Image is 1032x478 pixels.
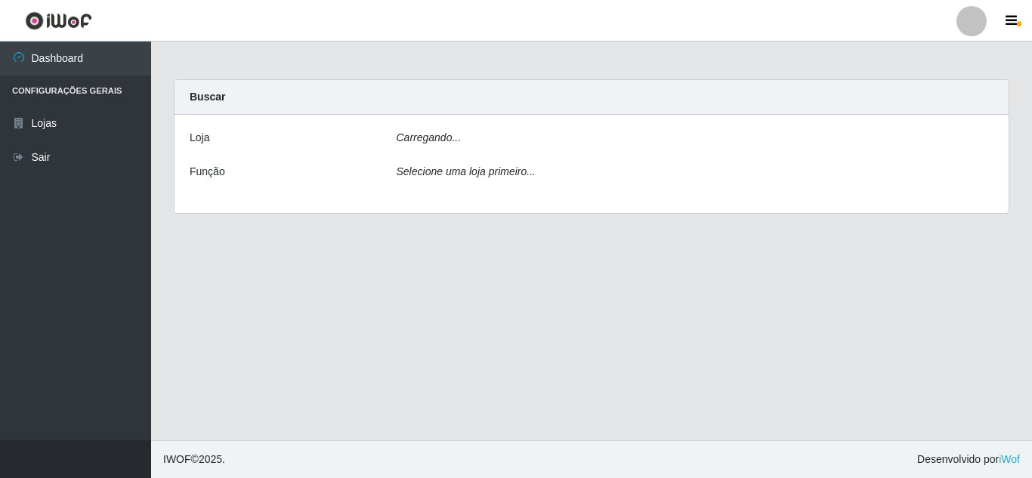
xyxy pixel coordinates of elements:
[999,453,1020,465] a: iWof
[190,130,209,146] label: Loja
[190,164,225,180] label: Função
[917,452,1020,467] span: Desenvolvido por
[397,131,462,143] i: Carregando...
[25,11,92,30] img: CoreUI Logo
[163,452,225,467] span: © 2025 .
[397,165,536,177] i: Selecione uma loja primeiro...
[190,91,225,103] strong: Buscar
[163,453,191,465] span: IWOF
